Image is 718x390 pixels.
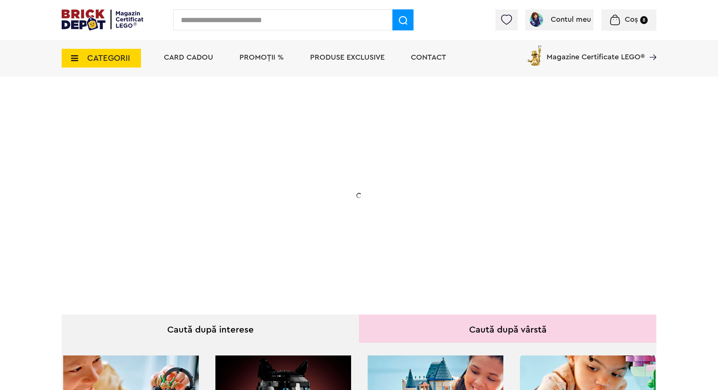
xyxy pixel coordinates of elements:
a: Contact [411,54,446,61]
span: Magazine Certificate LEGO® [547,44,645,61]
a: Produse exclusive [310,54,385,61]
small: 8 [640,16,648,24]
a: Card Cadou [164,54,213,61]
div: Caută după interese [62,315,359,343]
a: Magazine Certificate LEGO® [645,44,656,51]
div: Explorează [115,234,265,244]
span: CATEGORII [87,54,130,62]
a: Contul meu [528,16,591,23]
span: Coș [625,16,638,23]
a: PROMOȚII % [239,54,284,61]
h1: 20% Reducere! [115,151,265,178]
h2: La două seturi LEGO de adulți achiziționate din selecție! În perioada 12 - [DATE]! [115,186,265,217]
div: Caută după vârstă [359,315,656,343]
span: Contul meu [551,16,591,23]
